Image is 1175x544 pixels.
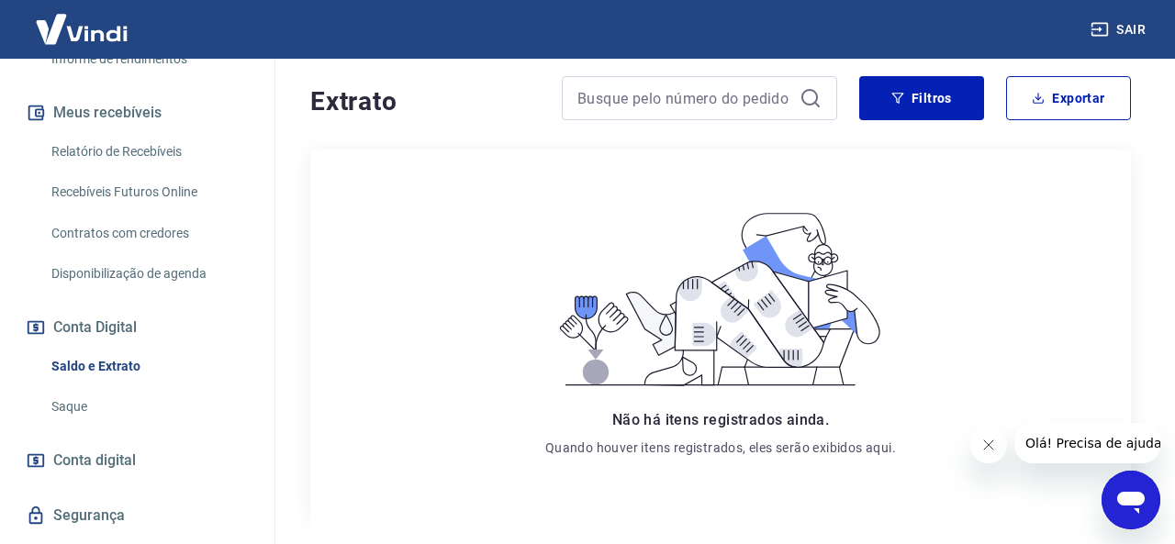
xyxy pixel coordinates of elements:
a: Contratos com credores [44,215,252,252]
h4: Extrato [310,83,540,120]
iframe: Mensagem da empresa [1014,423,1160,463]
a: Saque [44,388,252,426]
a: Segurança [22,495,252,536]
button: Meus recebíveis [22,93,252,133]
span: Não há itens registrados ainda. [612,411,829,428]
button: Sair [1087,13,1153,47]
iframe: Fechar mensagem [970,427,1007,463]
button: Conta Digital [22,307,252,348]
span: Conta digital [53,448,136,473]
input: Busque pelo número do pedido [577,84,792,112]
button: Exportar [1006,76,1131,120]
a: Conta digital [22,440,252,481]
img: Vindi [22,1,141,57]
iframe: Botão para abrir a janela de mensagens [1102,471,1160,529]
a: Recebíveis Futuros Online [44,173,252,211]
a: Saldo e Extrato [44,348,252,385]
a: Informe de rendimentos [44,40,252,78]
p: Quando houver itens registrados, eles serão exibidos aqui. [545,439,896,457]
a: Relatório de Recebíveis [44,133,252,171]
a: Disponibilização de agenda [44,255,252,293]
button: Filtros [859,76,984,120]
span: Olá! Precisa de ajuda? [11,13,154,28]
